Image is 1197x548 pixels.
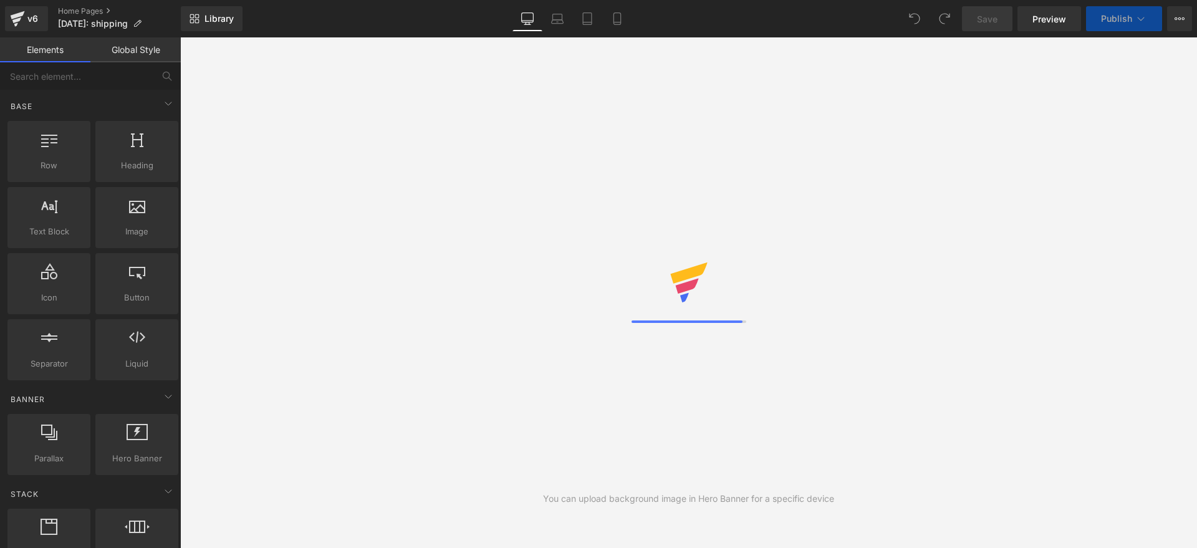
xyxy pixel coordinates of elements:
button: Redo [932,6,957,31]
div: You can upload background image in Hero Banner for a specific device [543,492,834,506]
a: New Library [181,6,243,31]
span: Stack [9,488,40,500]
a: Tablet [572,6,602,31]
span: Parallax [11,452,87,465]
span: Image [99,225,175,238]
span: Preview [1032,12,1066,26]
span: Icon [11,291,87,304]
span: [DATE]: shipping [58,19,128,29]
a: Desktop [512,6,542,31]
a: Preview [1017,6,1081,31]
a: Laptop [542,6,572,31]
a: v6 [5,6,48,31]
span: Publish [1101,14,1132,24]
span: Row [11,159,87,172]
button: More [1167,6,1192,31]
div: v6 [25,11,41,27]
a: Mobile [602,6,632,31]
span: Save [977,12,997,26]
a: Home Pages [58,6,181,16]
span: Separator [11,357,87,370]
button: Publish [1086,6,1162,31]
span: Text Block [11,225,87,238]
span: Liquid [99,357,175,370]
button: Undo [902,6,927,31]
span: Library [204,13,234,24]
span: Button [99,291,175,304]
span: Heading [99,159,175,172]
span: Banner [9,393,46,405]
span: Hero Banner [99,452,175,465]
a: Global Style [90,37,181,62]
span: Base [9,100,34,112]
